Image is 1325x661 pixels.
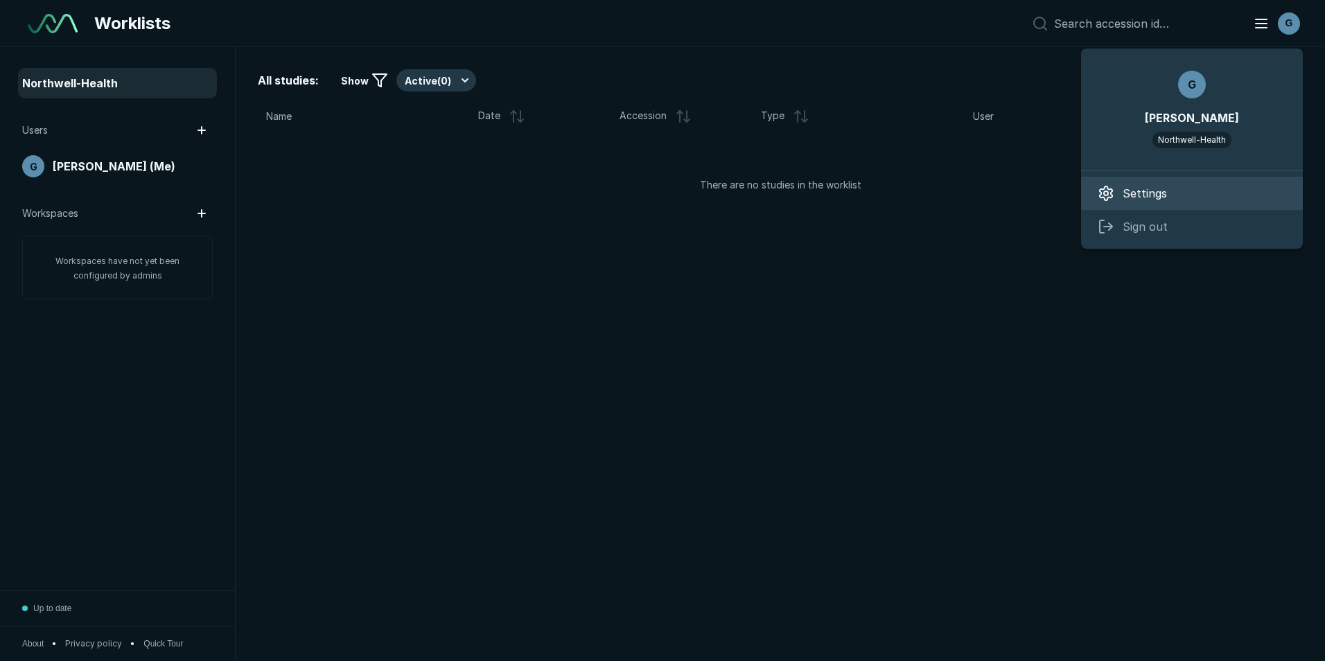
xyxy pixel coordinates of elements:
[22,637,44,650] button: About
[1081,49,1303,249] div: avatar-name
[700,177,861,193] span: There are no studies in the worklist
[52,637,57,650] span: •
[341,73,369,88] span: Show
[28,14,78,33] img: See-Mode Logo
[30,159,37,174] span: G
[1245,10,1303,37] button: avatar-name
[1145,109,1239,126] span: [PERSON_NAME]
[22,123,48,138] span: Users
[65,637,122,650] a: Privacy policy
[396,69,476,91] button: Active(0)
[761,108,784,125] span: Type
[1178,71,1206,98] div: avatar-name
[620,108,667,125] span: Accession
[973,109,994,124] span: User
[94,11,170,36] span: Worklists
[19,69,216,97] a: Northwell-Health
[130,637,135,650] span: •
[258,72,319,89] span: All studies:
[22,206,78,221] span: Workspaces
[22,75,118,91] span: Northwell-Health
[1123,218,1168,235] span: Sign out
[1285,16,1293,30] span: G
[55,256,179,281] span: Workspaces have not yet been configured by admins
[1123,185,1167,202] span: Settings
[1152,132,1231,148] div: Northwell-Health
[22,155,44,177] div: avatar-name
[1054,17,1236,30] input: Search accession id…
[1278,12,1300,35] div: avatar-name
[143,637,183,650] button: Quick Tour
[22,591,71,626] button: Up to date
[22,8,83,39] a: See-Mode Logo
[19,152,216,180] a: avatar-name[PERSON_NAME] (Me)
[33,602,71,615] span: Up to date
[266,109,292,124] span: Name
[478,108,500,125] span: Date
[53,158,175,175] span: [PERSON_NAME] (Me)
[1188,76,1196,93] span: G
[1158,134,1226,146] span: Northwell-Health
